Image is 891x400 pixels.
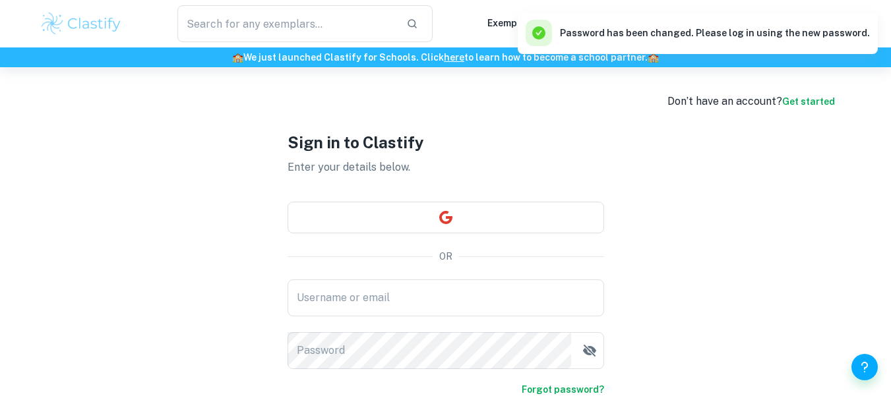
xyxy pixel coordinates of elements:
a: Get started [782,96,835,107]
button: Help and Feedback [851,354,878,380]
a: Forgot password? [522,382,604,397]
div: Password has been changed. Please log in using the new password. [526,20,870,46]
a: here [444,52,464,63]
div: Don’t have an account? [667,94,835,109]
span: 🏫 [648,52,659,63]
input: Search for any exemplars... [177,5,395,42]
h1: Sign in to Clastify [288,130,604,154]
span: 🏫 [232,52,243,63]
p: Exemplars [487,16,549,30]
h6: We just launched Clastify for Schools. Click to learn how to become a school partner. [3,50,888,65]
img: Clastify logo [40,11,123,37]
p: Enter your details below. [288,159,604,175]
p: OR [439,249,452,264]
